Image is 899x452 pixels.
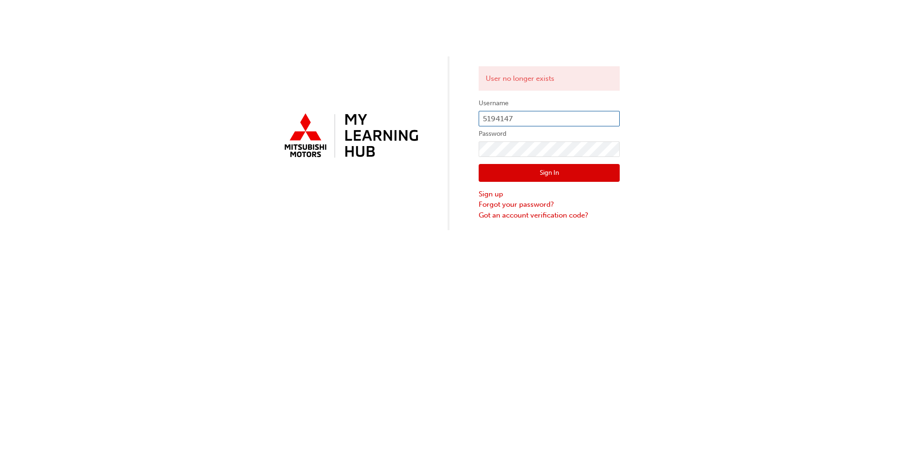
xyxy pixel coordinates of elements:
a: Forgot your password? [479,199,620,210]
button: Sign In [479,164,620,182]
div: User no longer exists [479,66,620,91]
label: Password [479,128,620,140]
label: Username [479,98,620,109]
input: Username [479,111,620,127]
a: Sign up [479,189,620,200]
img: mmal [279,109,420,163]
a: Got an account verification code? [479,210,620,221]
